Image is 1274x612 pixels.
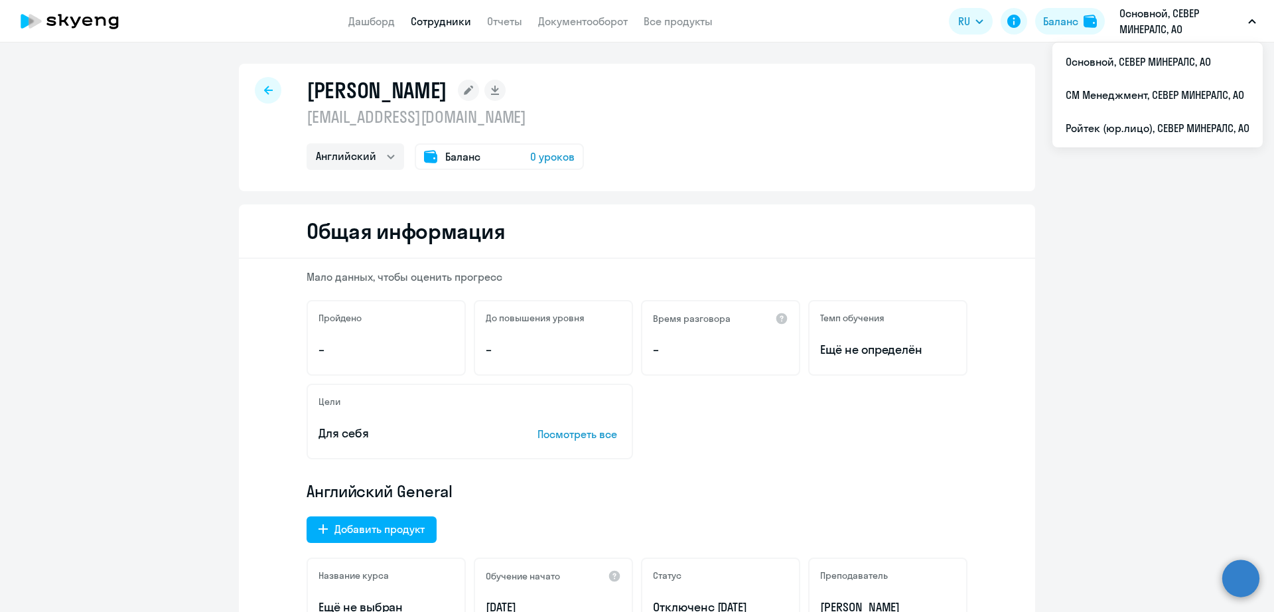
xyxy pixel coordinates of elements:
[949,8,993,35] button: RU
[307,481,453,502] span: Английский General
[318,396,340,408] h5: Цели
[644,15,713,28] a: Все продукты
[318,570,389,581] h5: Название курса
[445,149,480,165] span: Баланс
[307,516,437,543] button: Добавить продукт
[653,570,681,581] h5: Статус
[486,341,621,358] p: –
[486,570,560,582] h5: Обучение начато
[653,313,731,325] h5: Время разговора
[537,426,621,442] p: Посмотреть все
[820,570,888,581] h5: Преподаватель
[486,312,585,324] h5: До повышения уровня
[1084,15,1097,28] img: balance
[307,106,584,127] p: [EMAIL_ADDRESS][DOMAIN_NAME]
[318,341,454,358] p: –
[538,15,628,28] a: Документооборот
[1113,5,1263,37] button: Основной, СЕВЕР МИНЕРАЛС, АО
[307,218,505,244] h2: Общая информация
[411,15,471,28] a: Сотрудники
[487,15,522,28] a: Отчеты
[958,13,970,29] span: RU
[334,521,425,537] div: Добавить продукт
[1052,42,1263,147] ul: RU
[820,312,885,324] h5: Темп обучения
[1035,8,1105,35] button: Балансbalance
[348,15,395,28] a: Дашборд
[307,77,447,104] h1: [PERSON_NAME]
[653,341,788,358] p: –
[530,149,575,165] span: 0 уроков
[318,425,496,442] p: Для себя
[307,269,967,284] p: Мало данных, чтобы оценить прогресс
[318,312,362,324] h5: Пройдено
[1119,5,1243,37] p: Основной, СЕВЕР МИНЕРАЛС, АО
[820,341,955,358] span: Ещё не определён
[1043,13,1078,29] div: Баланс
